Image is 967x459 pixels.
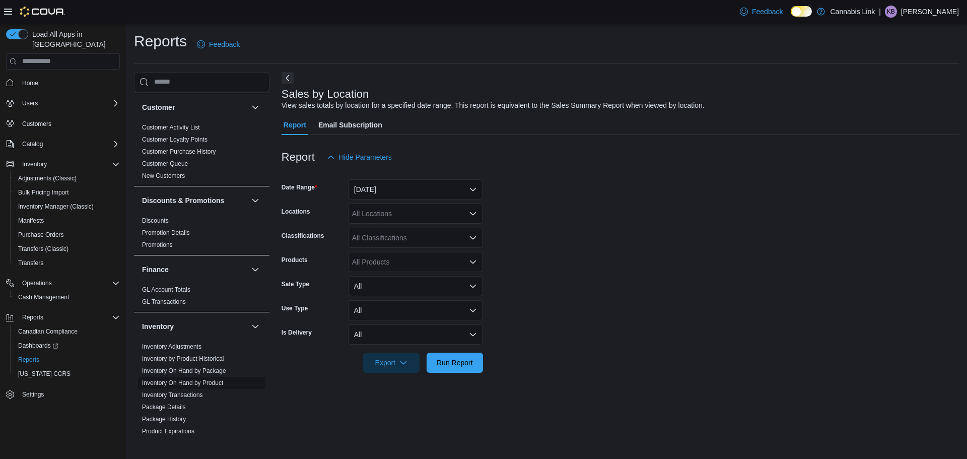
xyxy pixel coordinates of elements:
[14,229,120,241] span: Purchase Orders
[142,172,185,179] a: New Customers
[134,121,269,186] div: Customer
[142,241,173,248] a: Promotions
[142,102,247,112] button: Customer
[209,39,240,49] span: Feedback
[18,277,56,289] button: Operations
[282,183,317,191] label: Date Range
[142,367,226,374] a: Inventory On Hand by Package
[249,101,261,113] button: Customer
[142,343,201,350] a: Inventory Adjustments
[282,280,309,288] label: Sale Type
[142,391,203,399] a: Inventory Transactions
[22,390,44,399] span: Settings
[427,353,483,373] button: Run Report
[142,148,216,156] span: Customer Purchase History
[879,6,881,18] p: |
[18,311,120,323] span: Reports
[142,321,174,332] h3: Inventory
[134,31,187,51] h1: Reports
[323,147,396,167] button: Hide Parameters
[142,286,190,293] a: GL Account Totals
[142,217,169,225] span: Discounts
[142,379,223,386] a: Inventory On Hand by Product
[142,286,190,294] span: GL Account Totals
[339,152,392,162] span: Hide Parameters
[14,340,62,352] a: Dashboards
[10,339,124,353] a: Dashboards
[348,300,483,320] button: All
[142,416,186,423] a: Package History
[363,353,420,373] button: Export
[10,324,124,339] button: Canadian Compliance
[318,115,382,135] span: Email Subscription
[142,355,224,363] span: Inventory by Product Historical
[14,201,120,213] span: Inventory Manager (Classic)
[18,370,71,378] span: [US_STATE] CCRS
[28,29,120,49] span: Load All Apps in [GEOGRAPHIC_DATA]
[14,354,43,366] a: Reports
[10,228,124,242] button: Purchase Orders
[2,157,124,171] button: Inventory
[14,368,75,380] a: [US_STATE] CCRS
[142,136,208,143] a: Customer Loyalty Points
[18,77,120,89] span: Home
[887,6,895,18] span: KB
[6,72,120,428] nav: Complex example
[10,171,124,185] button: Adjustments (Classic)
[193,34,244,54] a: Feedback
[22,99,38,107] span: Users
[142,241,173,249] span: Promotions
[348,276,483,296] button: All
[22,313,43,321] span: Reports
[2,96,124,110] button: Users
[10,353,124,367] button: Reports
[10,367,124,381] button: [US_STATE] CCRS
[18,311,47,323] button: Reports
[282,304,308,312] label: Use Type
[18,217,44,225] span: Manifests
[14,257,47,269] a: Transfers
[14,172,120,184] span: Adjustments (Classic)
[18,231,64,239] span: Purchase Orders
[22,279,52,287] span: Operations
[18,97,42,109] button: Users
[282,72,294,84] button: Next
[142,415,186,423] span: Package History
[282,256,308,264] label: Products
[142,160,188,167] a: Customer Queue
[142,217,169,224] a: Discounts
[18,293,69,301] span: Cash Management
[142,321,247,332] button: Inventory
[142,124,200,131] a: Customer Activity List
[18,158,120,170] span: Inventory
[142,172,185,180] span: New Customers
[14,186,73,199] a: Bulk Pricing Import
[20,7,65,17] img: Cova
[142,367,226,375] span: Inventory On Hand by Package
[282,100,705,111] div: View sales totals by location for a specified date range. This report is equivalent to the Sales ...
[142,265,247,275] button: Finance
[284,115,306,135] span: Report
[18,117,120,130] span: Customers
[142,428,194,435] a: Product Expirations
[14,340,120,352] span: Dashboards
[469,258,477,266] button: Open list of options
[22,140,43,148] span: Catalog
[22,120,51,128] span: Customers
[10,242,124,256] button: Transfers (Classic)
[249,194,261,207] button: Discounts & Promotions
[752,7,783,17] span: Feedback
[348,324,483,345] button: All
[14,354,120,366] span: Reports
[18,203,94,211] span: Inventory Manager (Classic)
[10,214,124,228] button: Manifests
[18,77,42,89] a: Home
[142,148,216,155] a: Customer Purchase History
[736,2,787,22] a: Feedback
[282,88,369,100] h3: Sales by Location
[10,185,124,200] button: Bulk Pricing Import
[18,342,58,350] span: Dashboards
[885,6,897,18] div: Kevin Bulario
